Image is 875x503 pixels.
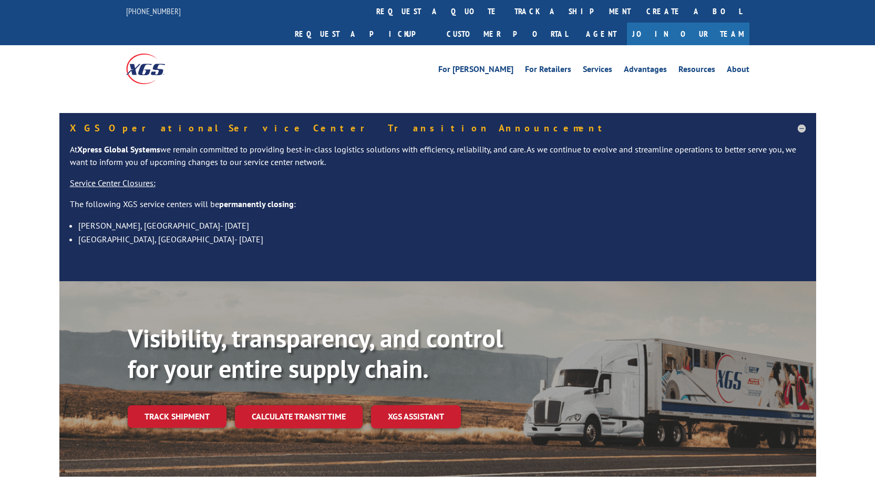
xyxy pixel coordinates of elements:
a: Resources [678,65,715,77]
a: Track shipment [128,405,227,427]
li: [GEOGRAPHIC_DATA], [GEOGRAPHIC_DATA]- [DATE] [78,232,806,246]
a: Request a pickup [287,23,439,45]
a: Customer Portal [439,23,575,45]
a: [PHONE_NUMBER] [126,6,181,16]
a: For [PERSON_NAME] [438,65,513,77]
u: Service Center Closures: [70,178,156,188]
a: About [727,65,749,77]
a: Agent [575,23,627,45]
a: For Retailers [525,65,571,77]
a: Services [583,65,612,77]
h5: XGS Operational Service Center Transition Announcement [70,124,806,133]
a: XGS ASSISTANT [371,405,461,428]
a: Join Our Team [627,23,749,45]
p: At we remain committed to providing best-in-class logistics solutions with efficiency, reliabilit... [70,143,806,177]
b: Visibility, transparency, and control for your entire supply chain. [128,322,503,385]
strong: Xpress Global Systems [77,144,160,155]
li: [PERSON_NAME], [GEOGRAPHIC_DATA]- [DATE] [78,219,806,232]
strong: permanently closing [219,199,294,209]
p: The following XGS service centers will be : [70,198,806,219]
a: Calculate transit time [235,405,363,428]
a: Advantages [624,65,667,77]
